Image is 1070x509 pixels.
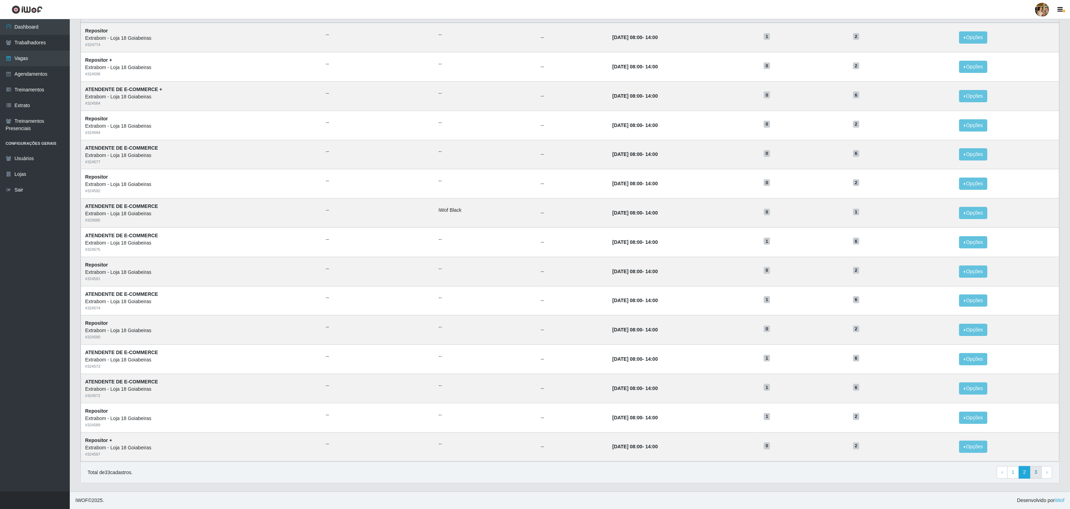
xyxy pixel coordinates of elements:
time: [DATE] 08:00 [612,239,642,245]
span: 0 [764,442,770,449]
span: 6 [853,355,859,362]
div: Extrabom - Loja 18 Goiabeiras [85,298,317,305]
strong: - [612,210,658,216]
span: 2 [853,442,859,449]
time: [DATE] 08:00 [612,210,642,216]
div: # 329685 [85,217,317,223]
div: Extrabom - Loja 18 Goiabeiras [85,181,317,188]
span: 0 [764,150,770,157]
span: Desenvolvido por [1017,497,1064,504]
button: Opções [959,207,988,219]
td: -- [537,286,608,315]
ul: -- [326,31,430,38]
span: 0 [764,209,770,216]
strong: Repositor + [85,57,112,63]
ul: -- [326,353,430,360]
time: [DATE] 08:00 [612,35,642,40]
div: Extrabom - Loja 18 Goiabeiras [85,64,317,71]
div: # 324591 [85,276,317,282]
a: iWof [1055,497,1064,503]
button: Opções [959,294,988,307]
button: Opções [959,90,988,102]
td: -- [537,345,608,374]
ul: -- [326,177,430,185]
span: 0 [764,91,770,98]
span: 0 [764,267,770,274]
button: Opções [959,61,988,73]
span: 2 [853,325,859,332]
ul: -- [326,207,430,214]
li: iWof Black [439,207,532,214]
time: [DATE] 08:00 [612,444,642,449]
a: Next [1041,466,1052,479]
time: 14:00 [645,415,658,420]
ul: -- [326,265,430,272]
span: 6 [853,384,859,391]
strong: Repositor [85,116,108,121]
td: -- [537,432,608,462]
span: 1 [764,33,770,40]
ul: -- [439,60,532,68]
ul: -- [326,148,430,155]
ul: -- [439,236,532,243]
strong: - [612,93,658,99]
time: 14:00 [645,64,658,69]
ul: -- [326,60,430,68]
div: # 324590 [85,334,317,340]
ul: -- [439,31,532,38]
span: 1 [853,209,859,216]
a: 2 [1019,466,1031,479]
span: 0 [764,325,770,332]
time: [DATE] 08:00 [612,269,642,274]
button: Opções [959,148,988,160]
strong: - [612,269,658,274]
span: 1 [764,355,770,362]
div: # 324598 [85,71,317,77]
div: Extrabom - Loja 18 Goiabeiras [85,415,317,422]
ul: -- [326,440,430,448]
strong: - [612,444,658,449]
div: Extrabom - Loja 18 Goiabeiras [85,210,317,217]
time: 14:00 [645,181,658,186]
div: # 324589 [85,422,317,428]
time: 14:00 [645,386,658,391]
time: [DATE] 08:00 [612,151,642,157]
time: [DATE] 08:00 [612,93,642,99]
ul: -- [326,411,430,419]
div: # 324575 [85,247,317,253]
ul: -- [439,119,532,126]
strong: ATENDENTE DE E-COMMERCE [85,379,158,384]
strong: - [612,239,658,245]
span: 6 [853,296,859,303]
span: 6 [853,238,859,245]
span: 1 [764,296,770,303]
ul: -- [439,177,532,185]
span: 2 [853,33,859,40]
td: -- [537,403,608,432]
time: [DATE] 08:00 [612,356,642,362]
time: 14:00 [645,327,658,332]
ul: -- [326,294,430,301]
strong: Repositor [85,28,108,33]
button: Opções [959,265,988,278]
strong: Repositor [85,174,108,180]
strong: Repositor + [85,437,112,443]
div: Extrabom - Loja 18 Goiabeiras [85,327,317,334]
div: # 324574 [85,305,317,311]
ul: -- [439,440,532,448]
div: # 324597 [85,451,317,457]
div: # 324592 [85,188,317,194]
strong: - [612,327,658,332]
time: [DATE] 08:00 [612,122,642,128]
ul: -- [326,236,430,243]
td: -- [537,52,608,82]
strong: ATENDENTE DE E-COMMERCE [85,350,158,355]
ul: -- [439,90,532,97]
span: 2 [853,62,859,69]
a: 1 [1007,466,1019,479]
td: -- [537,81,608,111]
ul: -- [439,411,532,419]
strong: - [612,386,658,391]
span: › [1046,469,1048,475]
button: Opções [959,324,988,336]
